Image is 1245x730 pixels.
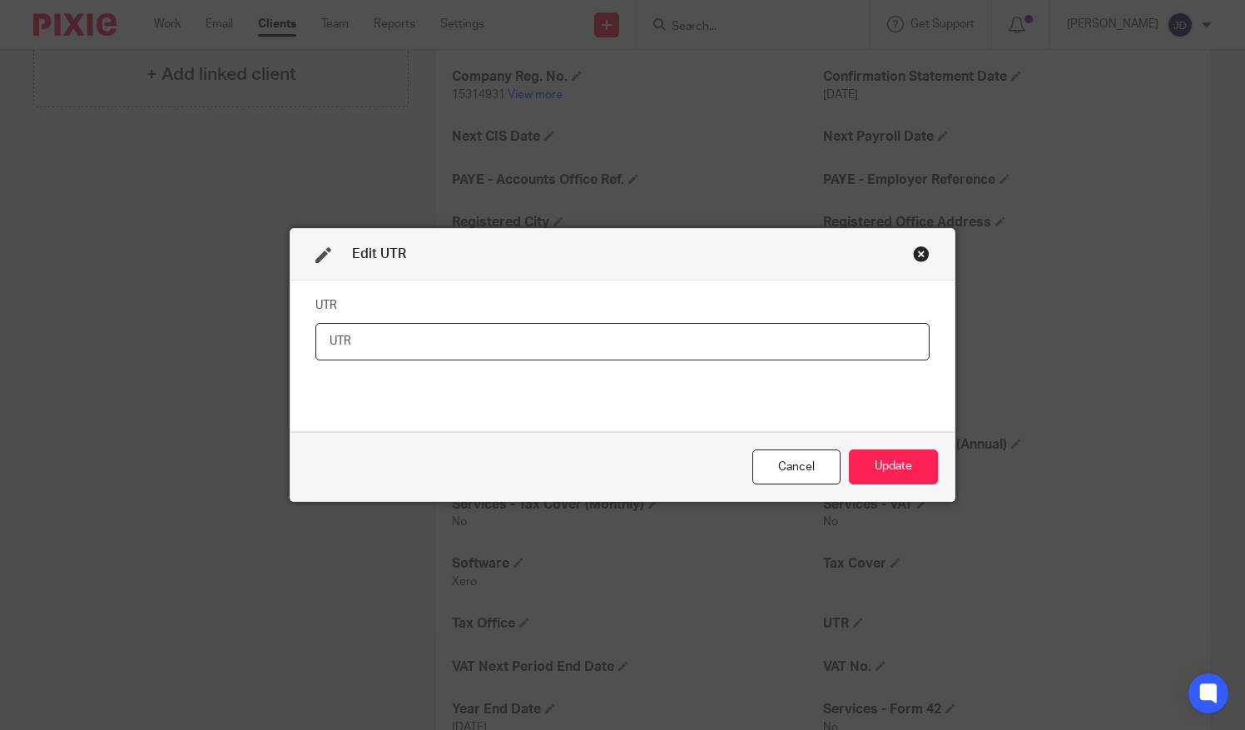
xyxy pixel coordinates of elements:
[315,297,337,314] label: UTR
[315,323,930,360] input: UTR
[352,247,406,261] span: Edit UTR
[849,449,938,485] button: Update
[913,246,930,262] div: Close this dialog window
[752,449,841,485] div: Close this dialog window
